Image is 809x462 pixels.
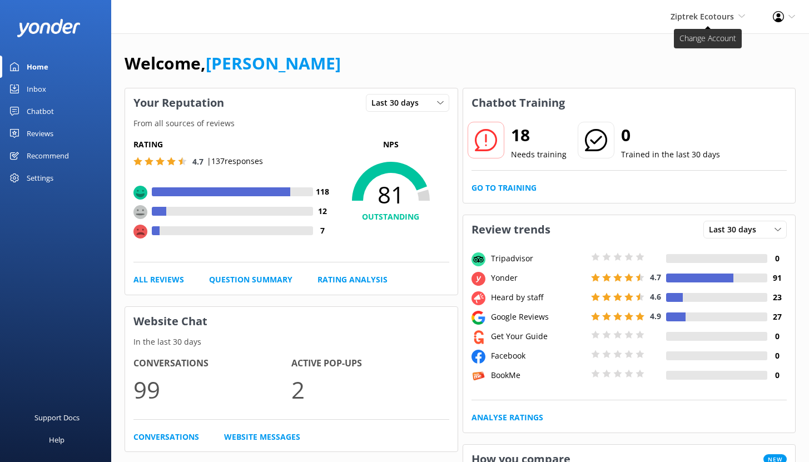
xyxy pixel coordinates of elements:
div: Chatbot [27,100,54,122]
a: All Reviews [133,274,184,286]
a: Conversations [133,431,199,443]
div: Tripadvisor [488,252,588,265]
p: In the last 30 days [125,336,458,348]
h4: 0 [767,330,787,342]
h4: Active Pop-ups [291,356,449,371]
h3: Chatbot Training [463,88,573,117]
h4: 0 [767,252,787,265]
h4: 12 [313,205,332,217]
h4: 7 [313,225,332,237]
div: Yonder [488,272,588,284]
a: Go to Training [471,182,537,194]
h4: 91 [767,272,787,284]
div: Home [27,56,48,78]
span: 4.6 [650,291,661,302]
a: Rating Analysis [317,274,388,286]
h1: Welcome, [125,50,341,77]
span: 4.9 [650,311,661,321]
p: Needs training [511,148,567,161]
h3: Your Reputation [125,88,232,117]
div: Inbox [27,78,46,100]
span: 4.7 [192,156,204,167]
div: Get Your Guide [488,330,588,342]
a: Website Messages [224,431,300,443]
div: Heard by staff [488,291,588,304]
span: 4.7 [650,272,661,282]
p: From all sources of reviews [125,117,458,130]
div: Facebook [488,350,588,362]
h4: Conversations [133,356,291,371]
h5: Rating [133,138,332,151]
h4: 0 [767,369,787,381]
div: Recommend [27,145,69,167]
a: [PERSON_NAME] [206,52,341,74]
h3: Website Chat [125,307,458,336]
p: Trained in the last 30 days [621,148,720,161]
p: 2 [291,371,449,408]
a: Question Summary [209,274,292,286]
img: yonder-white-logo.png [17,19,81,37]
div: Google Reviews [488,311,588,323]
span: Last 30 days [709,223,763,236]
h4: 27 [767,311,787,323]
div: BookMe [488,369,588,381]
h4: 118 [313,186,332,198]
div: Help [49,429,64,451]
h2: 0 [621,122,720,148]
h2: 18 [511,122,567,148]
div: Settings [27,167,53,189]
p: 99 [133,371,291,408]
span: Last 30 days [371,97,425,109]
span: Ziptrek Ecotours [671,11,734,22]
h4: OUTSTANDING [332,211,449,223]
a: Analyse Ratings [471,411,543,424]
h3: Review trends [463,215,559,244]
div: Reviews [27,122,53,145]
span: 81 [332,181,449,208]
h4: 0 [767,350,787,362]
div: Support Docs [34,406,80,429]
h4: 23 [767,291,787,304]
p: NPS [332,138,449,151]
p: | 137 responses [207,155,263,167]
